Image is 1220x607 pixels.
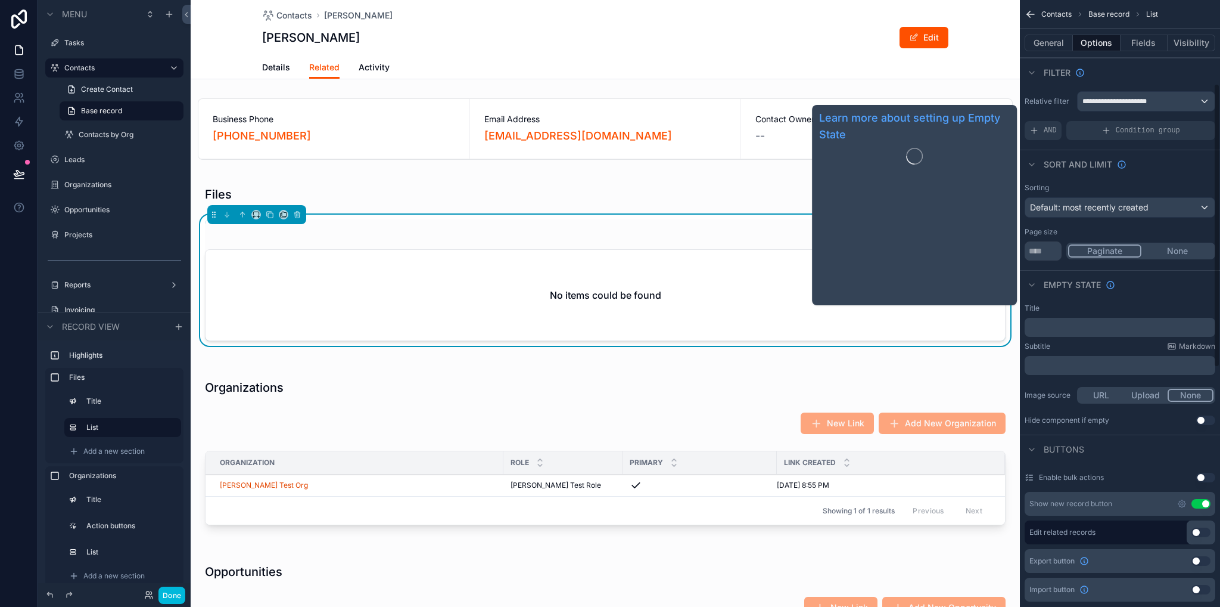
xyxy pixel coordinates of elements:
[1044,444,1084,456] span: Buttons
[1029,556,1075,566] span: Export button
[158,587,185,604] button: Done
[1141,244,1213,258] button: None
[262,29,360,46] h1: [PERSON_NAME]
[1044,67,1070,79] span: Filter
[83,447,145,456] span: Add a new section
[1025,35,1073,51] button: General
[86,547,172,557] label: List
[1116,126,1180,135] span: Condition group
[511,458,529,467] span: Role
[1039,473,1104,482] label: Enable bulk actions
[1030,202,1149,212] span: Default: most recently created
[1025,227,1057,237] label: Page size
[86,495,172,504] label: Title
[309,61,340,73] span: Related
[62,320,120,332] span: Record view
[1079,389,1123,402] button: URL
[1168,35,1215,51] button: Visibility
[900,27,948,48] button: Edit
[819,110,1010,143] a: Learn more about setting up Empty State
[309,57,340,79] a: Related
[262,10,312,21] a: Contacts
[1025,391,1072,400] label: Image source
[1121,35,1168,51] button: Fields
[1029,499,1112,509] div: Show new record button
[1044,159,1112,171] span: Sort And Limit
[1168,389,1213,402] button: None
[69,351,174,360] label: Highlights
[86,397,172,406] label: Title
[1029,528,1095,537] label: Edit related records
[64,155,176,165] label: Leads
[550,288,661,302] h2: No items could be found
[1029,585,1075,594] span: Import button
[1088,10,1129,19] span: Base record
[819,169,1010,301] iframe: Guide
[1167,342,1215,351] a: Markdown
[1073,35,1121,51] button: Options
[359,61,390,73] span: Activity
[823,506,895,516] span: Showing 1 of 1 results
[1041,10,1072,19] span: Contacts
[359,57,390,80] a: Activity
[1068,244,1141,258] button: Paginate
[262,61,290,73] span: Details
[324,10,393,21] a: [PERSON_NAME]
[69,373,174,382] label: Files
[86,423,172,432] label: List
[1025,416,1109,425] div: Hide component if empty
[1025,356,1215,375] div: scrollable content
[1025,183,1049,193] label: Sorting
[630,458,663,467] span: Primary
[64,180,176,190] label: Organizations
[1123,389,1168,402] button: Upload
[86,521,172,531] label: Action buttons
[38,340,191,583] div: scrollable content
[1025,303,1040,313] label: Title
[64,305,176,315] label: Invoicing
[220,458,275,467] span: Organization
[64,280,160,290] label: Reports
[784,458,836,467] span: Link Created
[1179,342,1215,351] span: Markdown
[69,471,174,481] label: Organizations
[1044,279,1101,291] span: Empty state
[1146,10,1158,19] span: List
[1025,318,1215,337] div: scrollable content
[64,205,176,215] label: Opportunities
[1025,97,1072,106] label: Relative filter
[262,57,290,80] a: Details
[64,230,176,240] label: Projects
[79,130,176,140] label: Contacts by Org
[1025,342,1050,351] label: Subtitle
[276,10,312,21] span: Contacts
[1025,197,1215,218] button: Default: most recently created
[1044,126,1057,135] span: AND
[83,571,145,581] span: Add a new section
